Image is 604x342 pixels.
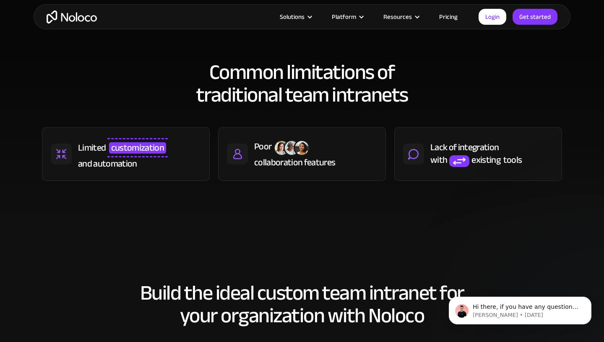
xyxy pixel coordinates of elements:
[436,279,604,338] iframe: Intercom notifications message
[269,11,321,22] div: Solutions
[321,11,373,22] div: Platform
[429,11,468,22] a: Pricing
[332,11,356,22] div: Platform
[109,142,166,153] span: customization
[42,282,562,327] h2: Build the ideal custom team intranet for your organization with Noloco
[47,10,97,23] a: home
[78,141,106,154] div: Limited
[254,156,335,169] div: collaboration features
[479,9,506,25] a: Login
[373,11,429,22] div: Resources
[430,154,447,166] div: with
[280,11,305,22] div: Solutions
[513,9,557,25] a: Get started
[383,11,412,22] div: Resources
[78,157,137,170] div: and automation
[430,141,553,154] div: Lack of integration
[254,140,271,153] div: Poor
[471,154,522,166] div: existing tools
[42,61,562,106] h2: Common limitations of traditional team intranets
